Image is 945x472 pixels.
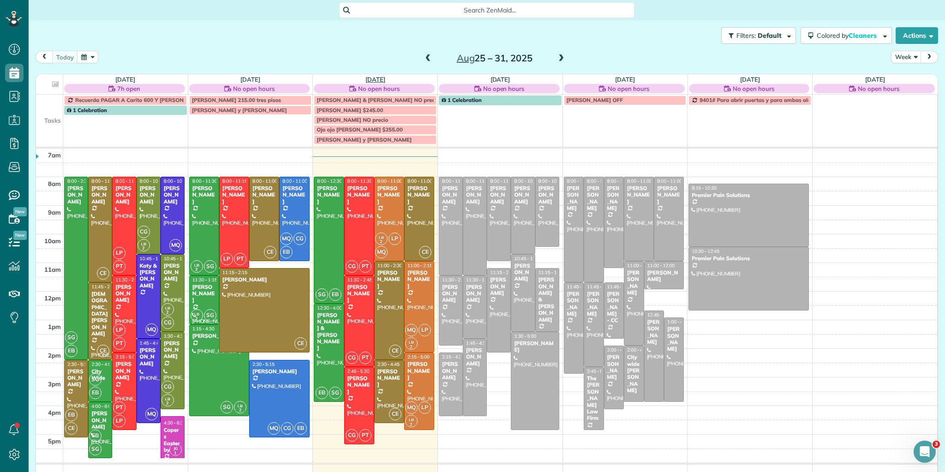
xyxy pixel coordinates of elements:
span: No open hours [608,84,649,93]
div: [PERSON_NAME] [192,185,216,205]
span: 8:00 - 10:45 [164,178,189,184]
a: [DATE] [240,76,260,83]
span: 8:00 - 11:30 [347,178,372,184]
span: SG [329,387,341,399]
span: Ojo ojo [PERSON_NAME] $255.00 [317,126,402,133]
span: CG [293,233,306,245]
span: CG [161,381,174,393]
span: EB [89,430,102,442]
span: 1:00 - 4:00 [667,319,689,325]
span: 10:30 - 12:45 [692,248,719,254]
div: [PERSON_NAME] [514,263,532,282]
span: [PERSON_NAME] NO precio [317,116,388,123]
span: EB [65,345,78,357]
a: Filters: Default [717,27,796,44]
div: [PERSON_NAME] [466,185,484,205]
div: [PERSON_NAME] [163,263,182,282]
div: [PERSON_NAME] [139,185,158,205]
span: New [13,231,27,240]
span: 1:15 - 4:30 [192,326,215,332]
a: [DATE] [365,76,385,83]
span: 12:45 - 4:00 [647,312,672,318]
span: LB [379,235,384,240]
span: 2:15 - 5:00 [115,354,138,360]
div: [PERSON_NAME] [91,410,109,430]
span: 8am [48,180,61,187]
div: [PERSON_NAME] [67,185,85,205]
div: [PERSON_NAME] & [PERSON_NAME] [538,276,556,323]
span: CE [419,246,431,258]
span: [PERSON_NAME] 215.00 tres pisos [192,96,281,103]
div: [PERSON_NAME] [347,375,371,395]
span: 3 [933,441,940,448]
span: 8:15 - 10:30 [692,185,717,191]
span: 8:00 - 11:00 [252,178,277,184]
span: MQ [405,401,418,414]
span: 2:15 - 4:30 [442,354,464,360]
span: PT [359,352,371,364]
div: [PERSON_NAME] [538,185,556,205]
div: [PERSON_NAME] [407,361,431,381]
div: [PERSON_NAME] [657,185,681,205]
span: EB [65,409,78,421]
div: [PERSON_NAME] [647,269,682,283]
span: CG [281,422,293,435]
div: Capers Easterby [163,427,182,454]
span: 8:00 - 2:30 [67,178,90,184]
span: 1:45 - 4:45 [140,340,162,346]
span: No open hours [233,84,275,93]
span: MQ [145,408,158,420]
span: 2:00 - 4:15 [607,347,629,353]
div: [PERSON_NAME] [222,185,246,205]
div: [PERSON_NAME] [91,185,109,205]
span: MQ [405,324,418,336]
div: [PERSON_NAME] [377,368,401,388]
span: MQ [145,323,158,336]
span: 10:45 - 1:45 [140,256,165,262]
span: [PERSON_NAME] $245.00 [317,107,383,114]
span: 11:00 - 2:15 [407,263,432,269]
span: 11:30 - 2:15 [115,277,140,283]
div: [PERSON_NAME] [115,361,133,381]
span: 10am [44,237,61,245]
div: City wide [PERSON_NAME] [627,354,641,394]
span: 7am [48,151,61,159]
span: 2:45 - 5:00 [587,368,609,374]
span: 2:30 - 5:15 [67,361,90,367]
span: 9401# Para abrir puertas y para ambas alarmas oficinas y [700,96,849,103]
span: CE [65,422,78,435]
div: [PERSON_NAME] [490,276,508,296]
div: [PERSON_NAME] [67,368,85,388]
span: 2:00 - 4:00 [627,347,649,353]
div: [PERSON_NAME] [514,185,532,205]
span: 10:45 - 1:30 [514,256,539,262]
span: CE [97,345,109,357]
span: 2:30 - 4:00 [91,361,114,367]
span: 11:30 - 2:45 [347,277,372,283]
div: [PERSON_NAME] [607,354,622,381]
span: 11:00 - 2:00 [627,263,652,269]
div: [PERSON_NAME] [627,269,641,296]
a: [DATE] [615,76,635,83]
span: 11:30 - 1:15 [192,277,217,283]
span: PT [113,337,126,350]
span: EB [89,387,102,399]
div: [PERSON_NAME] [607,185,622,212]
span: 11:15 - 2:15 [490,269,515,275]
small: 2 [191,265,203,274]
div: [PERSON_NAME] [317,185,341,205]
span: CG [346,352,358,364]
span: No open hours [358,84,400,93]
span: LB [141,241,146,246]
small: 2 [191,315,203,323]
div: [PERSON_NAME] [490,185,508,205]
span: LB [165,396,170,401]
span: 2:45 - 5:30 [347,368,370,374]
small: 1 [170,449,181,458]
span: 11am [44,266,61,273]
div: [PERSON_NAME] [667,326,682,353]
span: No open hours [858,84,899,93]
span: 2:15 - 5:00 [407,354,430,360]
span: [PERSON_NAME] y [PERSON_NAME] [317,136,412,143]
small: 2 [162,399,173,408]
